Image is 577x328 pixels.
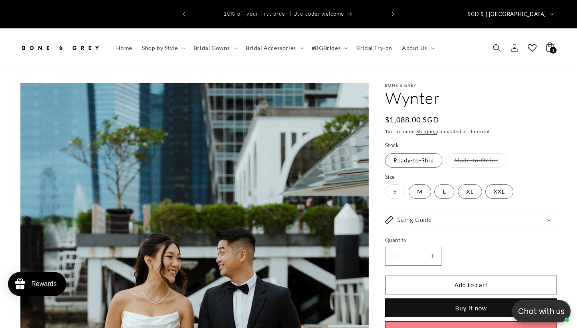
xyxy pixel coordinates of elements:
div: Rewards [31,280,56,288]
label: S [385,184,405,199]
h1: Wynter [385,88,557,108]
button: SGD $ | [GEOGRAPHIC_DATA] [463,6,557,22]
label: XL [458,184,482,199]
span: 10% off your first order | Use code: welcome [224,10,344,17]
summary: Search [488,39,506,57]
button: Add to cart [385,276,557,294]
label: XXL [485,184,513,199]
button: Previous announcement [175,6,193,22]
summary: Bridal Accessories [241,40,307,56]
p: Chat with us [512,306,571,317]
p: Bone & Grey [385,83,557,88]
label: Ready-to-Ship [385,153,442,168]
label: M [409,184,431,199]
a: Bridal Try-on [351,40,397,56]
span: #BGBrides [312,44,341,52]
summary: About Us [397,40,438,56]
button: Next announcement [384,6,402,22]
legend: Stock [385,142,399,150]
summary: Sizing Guide [385,210,557,230]
span: Bridal Accessories [246,44,296,52]
span: SGD $ | [GEOGRAPHIC_DATA] [468,10,546,18]
img: Bone and Grey Bridal [20,39,100,57]
a: Bone and Grey Bridal [17,36,103,60]
label: Made-to-Order [446,153,506,168]
label: L [434,184,454,199]
span: Bridal Try-on [356,44,392,52]
button: Open chatbox [512,300,571,322]
div: Tax included. calculated at checkout. [385,128,557,136]
span: Shop by Style [142,44,178,52]
summary: #BGBrides [307,40,351,56]
summary: Shop by Style [137,40,189,56]
span: Home [116,44,132,52]
summary: Bridal Gowns [189,40,241,56]
span: Bridal Gowns [194,44,230,52]
a: Home [111,40,137,56]
span: About Us [402,44,427,52]
span: $1,088.00 SGD [385,114,439,125]
label: Quantity [385,236,557,244]
h2: Sizing Guide [397,216,432,224]
button: Buy it now [385,298,557,317]
span: 1 [552,47,555,54]
a: Shipping [416,128,437,134]
legend: Size [385,173,396,181]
